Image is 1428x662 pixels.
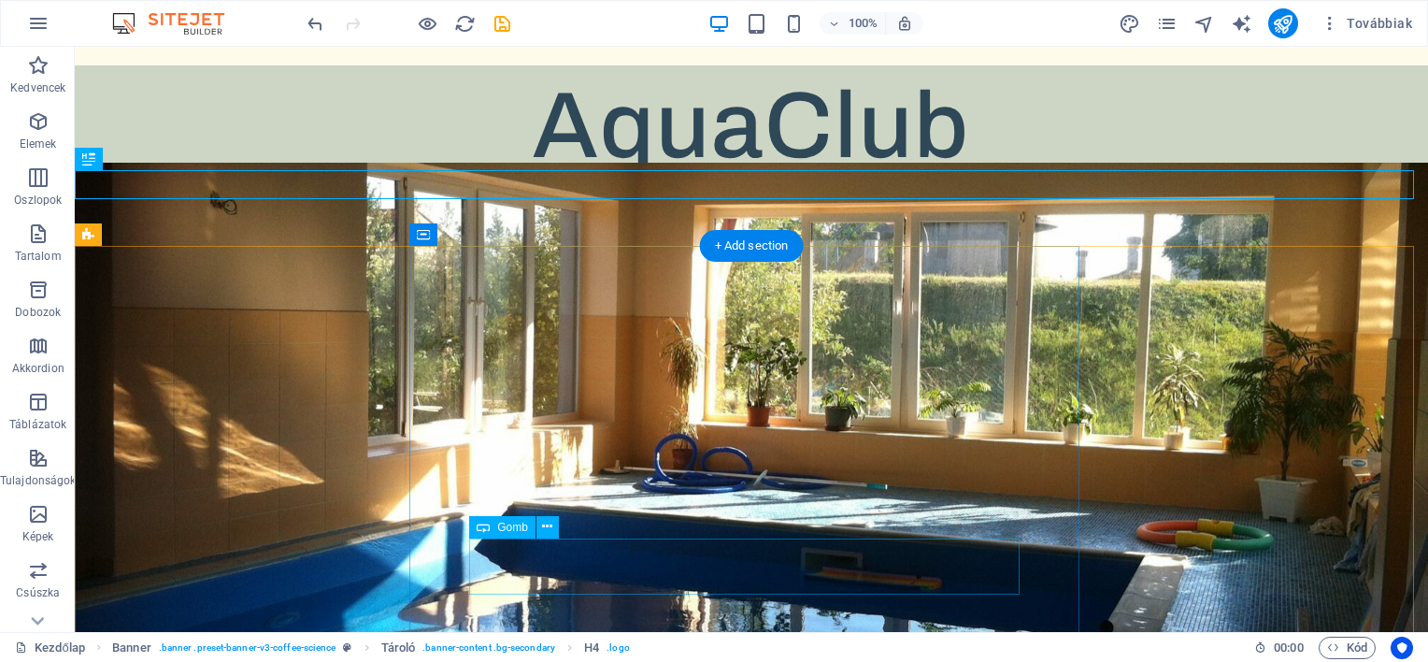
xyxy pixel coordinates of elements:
[1193,13,1215,35] i: Navigátor
[112,637,151,659] span: Kattintson a kijelöléshez. Dupla kattintás az szerkesztéshez
[381,637,416,659] span: Kattintson a kijelöléshez. Dupla kattintás az szerkesztéshez
[15,637,85,659] a: Kattintson a kijelölés megszüntetéséhez. Dupla kattintás az oldalak megnyitásához
[1272,13,1293,35] i: Közzététel
[1287,640,1290,655] span: :
[416,12,438,35] button: Kattintson ide az előnézeti módból való kilépéshez és a szerkesztés folytatásához
[584,637,599,659] span: Kattintson a kijelöléshez. Dupla kattintás az szerkesztéshez
[1319,637,1376,659] button: Kód
[492,13,513,35] i: Mentés (Ctrl+S)
[896,15,913,32] i: Átméretezés esetén automatikusan beállítja a nagyítási szintet a választott eszköznek megfelelően.
[1119,12,1141,35] button: design
[1156,13,1178,35] i: Oldalak (Ctrl+Alt+S)
[1231,13,1252,35] i: AI Writer
[16,585,60,600] p: Csúszka
[497,522,528,533] span: Gomb
[820,12,886,35] button: 100%
[304,12,326,35] button: undo
[1193,12,1216,35] button: navigator
[1268,8,1298,38] button: publish
[20,137,57,151] p: Elemek
[112,637,630,659] nav: breadcrumb
[343,642,351,653] i: Ez az elem egy testreszabható előre beállítás
[491,12,513,35] button: save
[1274,637,1303,659] span: 00 00
[607,637,629,659] span: . logo
[1321,14,1412,33] span: Továbbiak
[107,12,248,35] img: Editor Logo
[1156,12,1178,35] button: pages
[15,305,61,320] p: Dobozok
[9,417,66,432] p: Táblázatok
[12,361,64,376] p: Akkordion
[305,13,326,35] i: Visszavonás: Cím szerkesztése (Ctrl+Z)
[1391,637,1413,659] button: Usercentrics
[1327,637,1367,659] span: Kód
[454,13,476,35] i: Weboldal újratöltése
[848,12,878,35] h6: 100%
[1313,8,1420,38] button: Továbbiak
[1231,12,1253,35] button: text_generator
[15,249,62,264] p: Tartalom
[10,80,65,95] p: Kedvencek
[159,637,336,659] span: . banner .preset-banner-v3-coffee-science
[14,193,62,208] p: Oszlopok
[453,12,476,35] button: reload
[422,637,555,659] span: . banner-content .bg-secondary
[22,529,54,544] p: Képek
[700,230,804,262] div: + Add section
